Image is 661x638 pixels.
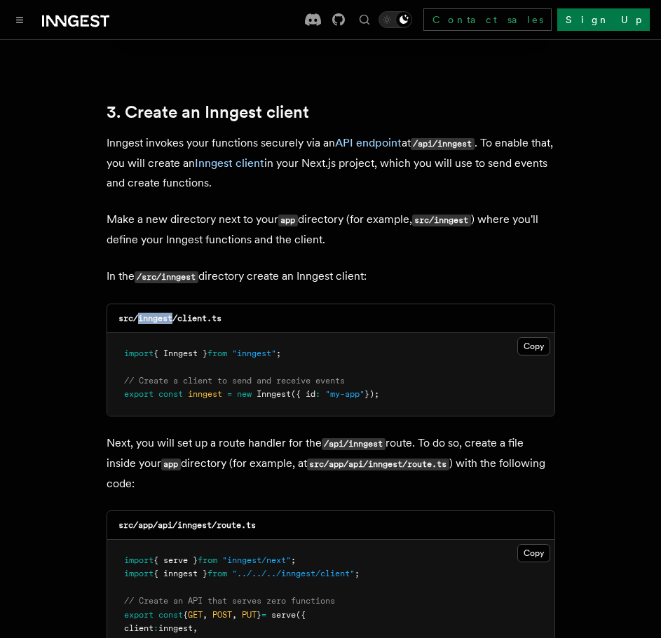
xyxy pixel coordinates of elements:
p: Inngest invokes your functions securely via an at . To enable that, you will create an in your Ne... [107,133,555,193]
span: , [232,610,237,620]
span: , [193,623,198,633]
code: /api/inngest [322,438,386,450]
code: app [161,459,181,470]
span: = [261,610,266,620]
span: client [124,623,154,633]
span: export [124,610,154,620]
span: from [207,348,227,358]
code: /src/inngest [135,271,198,283]
span: // Create a client to send and receive events [124,376,345,386]
code: src/inngest/client.ts [118,313,222,323]
p: Next, you will set up a route handler for the route. To do so, create a file inside your director... [107,433,555,494]
span: { Inngest } [154,348,207,358]
span: , [203,610,207,620]
a: 3. Create an Inngest client [107,102,309,122]
button: Toggle dark mode [379,11,412,28]
span: { inngest } [154,569,207,578]
span: ; [355,569,360,578]
p: In the directory create an Inngest client: [107,266,555,287]
span: "../../../inngest/client" [232,569,355,578]
span: from [207,569,227,578]
span: new [237,389,252,399]
span: PUT [242,610,257,620]
span: import [124,348,154,358]
span: // Create an API that serves zero functions [124,596,335,606]
span: import [124,569,154,578]
code: src/inngest [412,215,471,226]
span: const [158,389,183,399]
span: serve [271,610,296,620]
button: Copy [517,337,550,355]
p: Make a new directory next to your directory (for example, ) where you'll define your Inngest func... [107,210,555,250]
a: API endpoint [335,136,402,149]
span: "inngest/next" [222,555,291,565]
span: Inngest [257,389,291,399]
span: ({ id [291,389,315,399]
code: /api/inngest [411,138,475,150]
span: = [227,389,232,399]
span: ; [291,555,296,565]
span: { serve } [154,555,198,565]
span: inngest [158,623,193,633]
span: inngest [188,389,222,399]
span: ; [276,348,281,358]
span: : [315,389,320,399]
span: ({ [296,610,306,620]
a: Inngest client [195,156,264,170]
a: Sign Up [557,8,650,31]
button: Copy [517,544,550,562]
span: "inngest" [232,348,276,358]
span: POST [212,610,232,620]
span: from [198,555,217,565]
span: import [124,555,154,565]
button: Find something... [356,11,373,28]
span: } [257,610,261,620]
button: Toggle navigation [11,11,28,28]
span: : [154,623,158,633]
code: src/app/api/inngest/route.ts [307,459,449,470]
code: src/app/api/inngest/route.ts [118,520,256,530]
span: "my-app" [325,389,364,399]
span: export [124,389,154,399]
span: { [183,610,188,620]
span: GET [188,610,203,620]
a: Contact sales [423,8,552,31]
span: const [158,610,183,620]
span: }); [364,389,379,399]
code: app [278,215,298,226]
